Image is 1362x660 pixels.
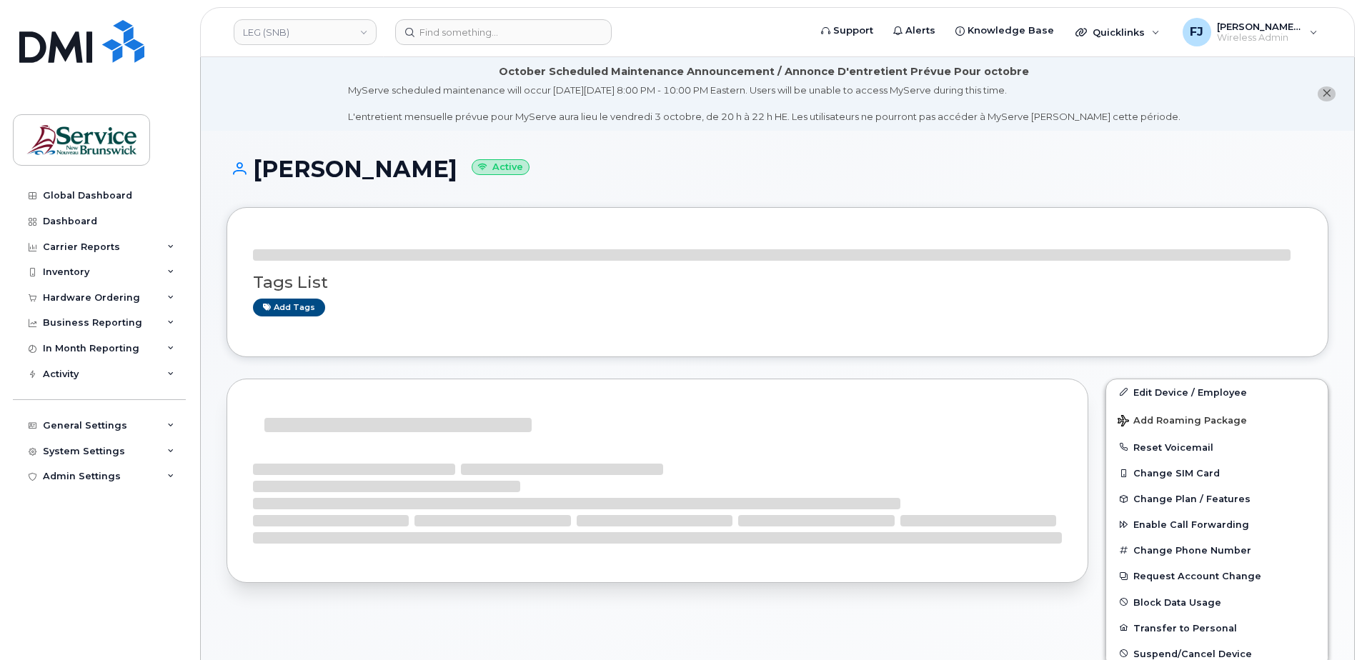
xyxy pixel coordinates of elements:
button: Request Account Change [1106,563,1328,589]
span: Change Plan / Features [1133,494,1251,504]
button: Change SIM Card [1106,460,1328,486]
a: Add tags [253,299,325,316]
h1: [PERSON_NAME] [227,156,1328,181]
button: Change Phone Number [1106,537,1328,563]
button: Enable Call Forwarding [1106,511,1328,537]
button: Add Roaming Package [1106,405,1328,434]
div: MyServe scheduled maintenance will occur [DATE][DATE] 8:00 PM - 10:00 PM Eastern. Users will be u... [348,84,1180,124]
div: October Scheduled Maintenance Announcement / Annonce D'entretient Prévue Pour octobre [499,64,1029,79]
span: Enable Call Forwarding [1133,519,1249,530]
button: Transfer to Personal [1106,615,1328,641]
button: Reset Voicemail [1106,434,1328,460]
small: Active [472,159,530,176]
span: Add Roaming Package [1118,415,1247,429]
span: Suspend/Cancel Device [1133,648,1252,659]
a: Edit Device / Employee [1106,379,1328,405]
h3: Tags List [253,274,1302,291]
button: close notification [1318,86,1336,101]
button: Change Plan / Features [1106,486,1328,511]
button: Block Data Usage [1106,589,1328,615]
